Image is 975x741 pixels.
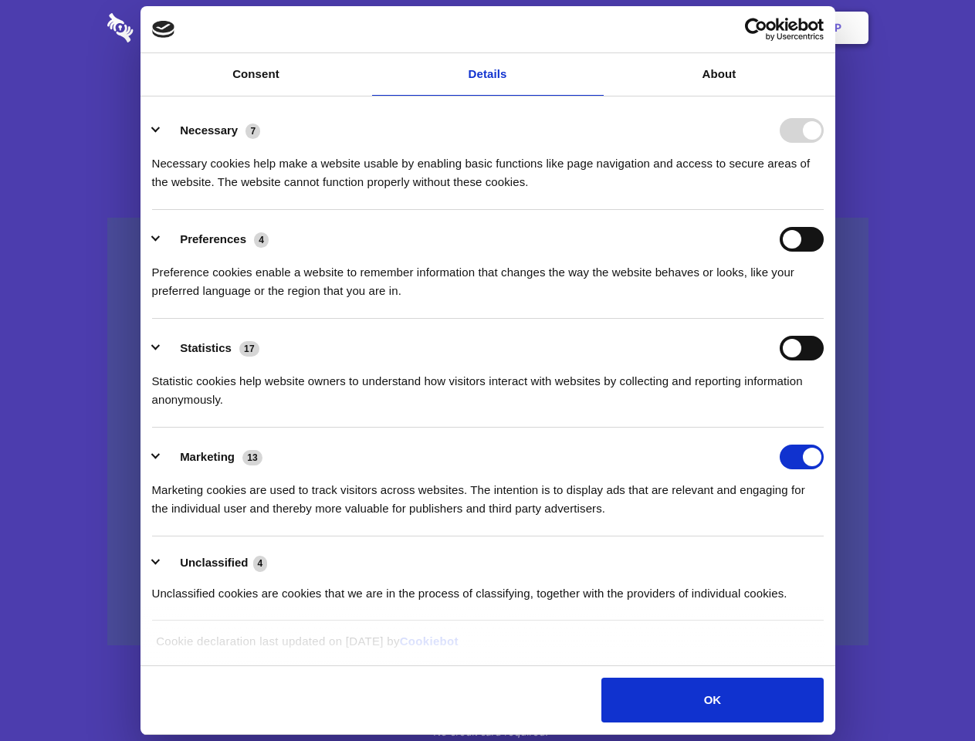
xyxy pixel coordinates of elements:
button: OK [601,678,823,722]
a: Consent [140,53,372,96]
img: logo-wordmark-white-trans-d4663122ce5f474addd5e946df7df03e33cb6a1c49d2221995e7729f52c070b2.svg [107,13,239,42]
span: 7 [245,123,260,139]
span: 4 [254,232,269,248]
label: Marketing [180,450,235,463]
button: Marketing (13) [152,445,273,469]
a: Pricing [453,4,520,52]
h4: Auto-redaction of sensitive data, encrypted data sharing and self-destructing private chats. Shar... [107,140,868,191]
div: Marketing cookies are used to track visitors across websites. The intention is to display ads tha... [152,469,824,518]
span: 13 [242,450,262,465]
div: Necessary cookies help make a website usable by enabling basic functions like page navigation and... [152,143,824,191]
label: Preferences [180,232,246,245]
a: Contact [626,4,697,52]
button: Preferences (4) [152,227,279,252]
span: 4 [253,556,268,571]
div: Statistic cookies help website owners to understand how visitors interact with websites by collec... [152,360,824,409]
button: Unclassified (4) [152,553,277,573]
button: Necessary (7) [152,118,270,143]
a: Usercentrics Cookiebot - opens in a new window [689,18,824,41]
label: Necessary [180,123,238,137]
div: Unclassified cookies are cookies that we are in the process of classifying, together with the pro... [152,573,824,603]
img: logo [152,21,175,38]
a: Login [700,4,767,52]
iframe: Drift Widget Chat Controller [898,664,956,722]
a: Cookiebot [400,634,459,648]
span: 17 [239,341,259,357]
div: Cookie declaration last updated on [DATE] by [144,632,831,662]
button: Statistics (17) [152,336,269,360]
a: About [604,53,835,96]
a: Wistia video thumbnail [107,218,868,646]
h1: Eliminate Slack Data Loss. [107,69,868,125]
a: Details [372,53,604,96]
label: Statistics [180,341,232,354]
div: Preference cookies enable a website to remember information that changes the way the website beha... [152,252,824,300]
